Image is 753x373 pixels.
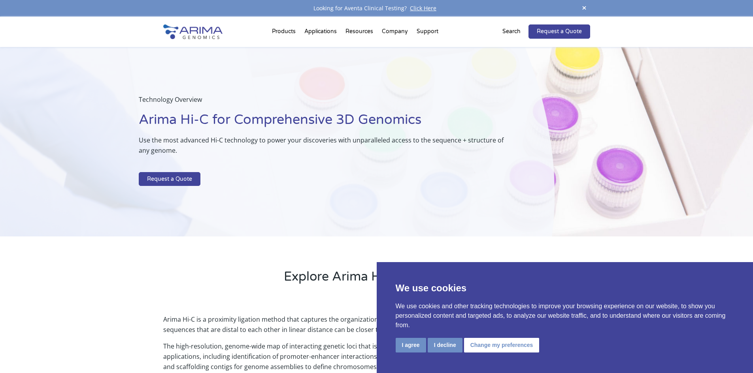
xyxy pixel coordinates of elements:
[139,172,200,186] a: Request a Quote
[502,26,521,37] p: Search
[163,24,223,39] img: Arima-Genomics-logo
[396,302,734,330] p: We use cookies and other tracking technologies to improve your browsing experience on our website...
[407,4,440,12] a: Click Here
[396,338,426,352] button: I agree
[139,111,515,135] h1: Arima Hi-C for Comprehensive 3D Genomics
[163,268,590,292] h2: Explore Arima Hi-C Technology
[139,94,515,111] p: Technology Overview
[163,3,590,13] div: Looking for Aventa Clinical Testing?
[139,135,515,162] p: Use the most advanced Hi-C technology to power your discoveries with unparalleled access to the s...
[528,24,590,39] a: Request a Quote
[464,338,540,352] button: Change my preferences
[396,281,734,295] p: We use cookies
[163,314,590,341] p: Arima Hi-C is a proximity ligation method that captures the organizational structure of chromatin...
[428,338,462,352] button: I decline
